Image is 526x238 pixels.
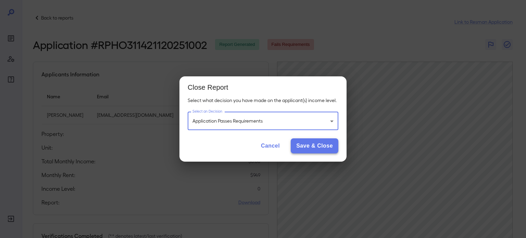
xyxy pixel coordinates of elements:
button: Cancel [255,138,285,153]
h2: Close Report [179,76,347,97]
div: Application Passes Requirements [188,112,338,130]
label: Select an Decision [192,109,222,114]
p: Select what decision you have made on the applicant(s) income level. [188,97,338,104]
button: Save & Close [291,138,338,153]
